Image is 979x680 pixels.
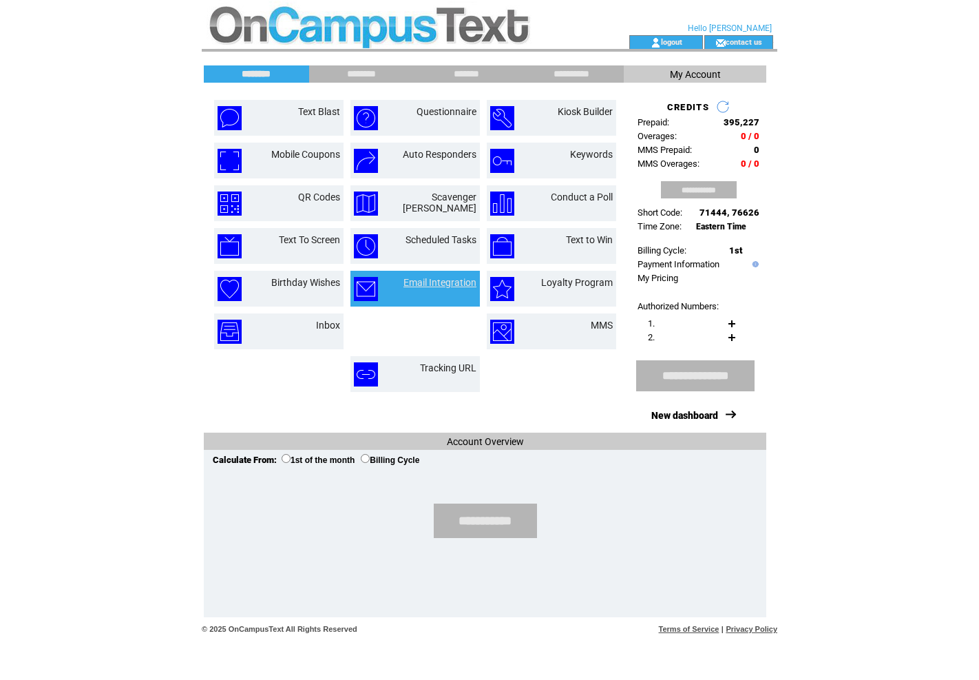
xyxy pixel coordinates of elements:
[715,37,726,48] img: contact_us_icon.gif
[566,234,613,245] a: Text to Win
[218,192,242,216] img: qr-codes.png
[722,625,724,633] span: |
[218,106,242,130] img: text-blast.png
[298,106,340,117] a: Text Blast
[638,221,682,231] span: Time Zone:
[490,106,514,130] img: kiosk-builder.png
[749,261,759,267] img: help.gif
[354,106,378,130] img: questionnaire.png
[218,149,242,173] img: mobile-coupons.png
[661,37,682,46] a: logout
[354,362,378,387] img: tracking-url.png
[490,320,514,344] img: mms.png
[316,320,340,331] a: Inbox
[218,277,242,301] img: birthday-wishes.png
[741,158,759,169] span: 0 / 0
[202,625,357,633] span: © 2025 OnCampusText All Rights Reserved
[741,131,759,141] span: 0 / 0
[541,277,613,288] a: Loyalty Program
[490,234,514,258] img: text-to-win.png
[638,207,682,218] span: Short Code:
[271,277,340,288] a: Birthday Wishes
[638,259,719,269] a: Payment Information
[361,454,370,463] input: Billing Cycle
[638,117,669,127] span: Prepaid:
[638,301,719,311] span: Authorized Numbers:
[490,192,514,216] img: conduct-a-poll.png
[403,149,476,160] a: Auto Responders
[570,149,613,160] a: Keywords
[271,149,340,160] a: Mobile Coupons
[729,245,742,256] span: 1st
[558,106,613,117] a: Kiosk Builder
[354,149,378,173] img: auto-responders.png
[699,207,759,218] span: 71444, 76626
[659,625,719,633] a: Terms of Service
[354,277,378,301] img: email-integration.png
[417,106,476,117] a: Questionnaire
[638,131,677,141] span: Overages:
[354,234,378,258] img: scheduled-tasks.png
[648,332,655,342] span: 2.
[218,320,242,344] img: inbox.png
[754,145,759,155] span: 0
[420,362,476,373] a: Tracking URL
[726,625,777,633] a: Privacy Policy
[670,69,721,80] span: My Account
[551,192,613,203] a: Conduct a Poll
[361,455,419,465] label: Billing Cycle
[298,192,340,203] a: QR Codes
[490,277,514,301] img: loyalty-program.png
[279,234,340,245] a: Text To Screen
[403,277,476,288] a: Email Integration
[724,117,759,127] span: 395,227
[648,318,655,329] span: 1.
[696,222,746,231] span: Eastern Time
[213,455,277,465] span: Calculate From:
[490,149,514,173] img: keywords.png
[638,245,686,256] span: Billing Cycle:
[282,455,355,465] label: 1st of the month
[282,454,291,463] input: 1st of the month
[638,158,699,169] span: MMS Overages:
[688,23,772,33] span: Hello [PERSON_NAME]
[651,410,718,421] a: New dashboard
[651,37,661,48] img: account_icon.gif
[638,145,692,155] span: MMS Prepaid:
[403,192,476,214] a: Scavenger [PERSON_NAME]
[726,37,762,46] a: contact us
[638,273,678,283] a: My Pricing
[447,436,524,447] span: Account Overview
[406,234,476,245] a: Scheduled Tasks
[667,102,709,112] span: CREDITS
[591,320,613,331] a: MMS
[218,234,242,258] img: text-to-screen.png
[354,192,378,216] img: scavenger-hunt.png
